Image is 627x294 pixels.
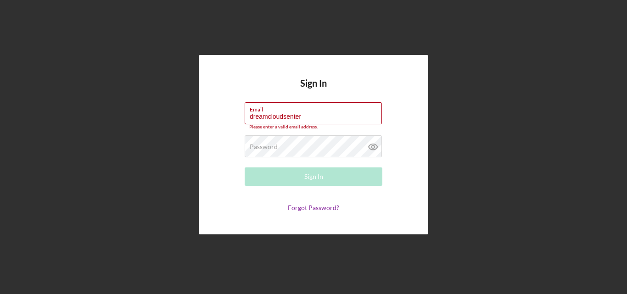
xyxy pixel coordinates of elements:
[304,167,323,186] div: Sign In
[245,124,382,130] div: Please enter a valid email address.
[245,167,382,186] button: Sign In
[300,78,327,102] h4: Sign In
[288,204,339,211] a: Forgot Password?
[250,143,278,150] label: Password
[250,103,382,113] label: Email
